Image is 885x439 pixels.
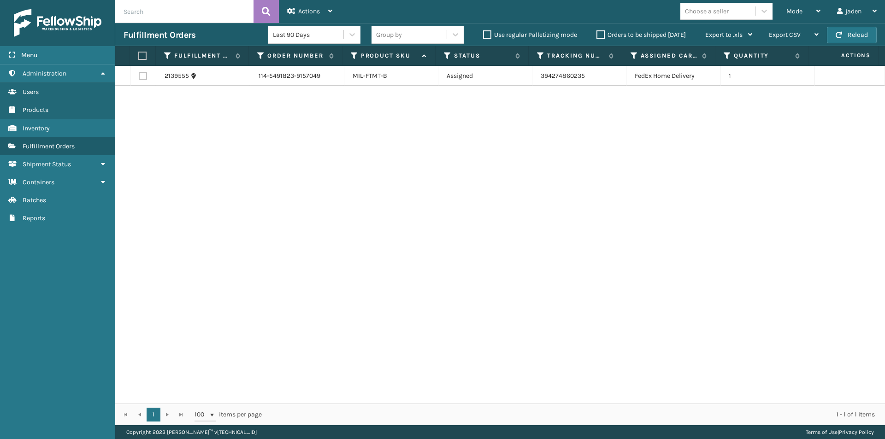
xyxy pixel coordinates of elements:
div: | [806,425,874,439]
td: 1 [720,66,814,86]
td: 114-5491823-9157049 [250,66,344,86]
span: Administration [23,70,66,77]
span: Export CSV [769,31,801,39]
span: Inventory [23,124,50,132]
div: 1 - 1 of 1 items [275,410,875,419]
span: Reports [23,214,45,222]
span: Containers [23,178,54,186]
div: Last 90 Days [273,30,344,40]
a: 394274860235 [541,72,585,80]
label: Use regular Palletizing mode [483,31,577,39]
span: Menu [21,51,37,59]
label: Fulfillment Order Id [174,52,231,60]
p: Copyright 2023 [PERSON_NAME]™ v [TECHNICAL_ID] [126,425,257,439]
label: Assigned Carrier Service [641,52,697,60]
a: MIL-FTMT-B [353,72,387,80]
span: Products [23,106,48,114]
span: Users [23,88,39,96]
div: Choose a seller [685,6,729,16]
td: FedEx Home Delivery [626,66,720,86]
a: Privacy Policy [839,429,874,435]
label: Order Number [267,52,324,60]
td: Assigned [438,66,532,86]
span: Fulfillment Orders [23,142,75,150]
span: Actions [811,48,876,63]
span: Mode [786,7,802,15]
a: 1 [147,408,160,421]
label: Tracking Number [547,52,604,60]
span: Shipment Status [23,160,71,168]
h3: Fulfillment Orders [124,29,195,41]
label: Product SKU [361,52,418,60]
span: 100 [195,410,208,419]
span: Export to .xls [705,31,743,39]
label: Orders to be shipped [DATE] [596,31,686,39]
div: Group by [376,30,402,40]
span: items per page [195,408,262,421]
img: logo [14,9,101,37]
label: Status [454,52,511,60]
label: Quantity [734,52,791,60]
button: Reload [827,27,877,43]
span: Batches [23,196,46,204]
span: Actions [298,7,320,15]
a: Terms of Use [806,429,838,435]
a: 2139555 [165,71,189,81]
